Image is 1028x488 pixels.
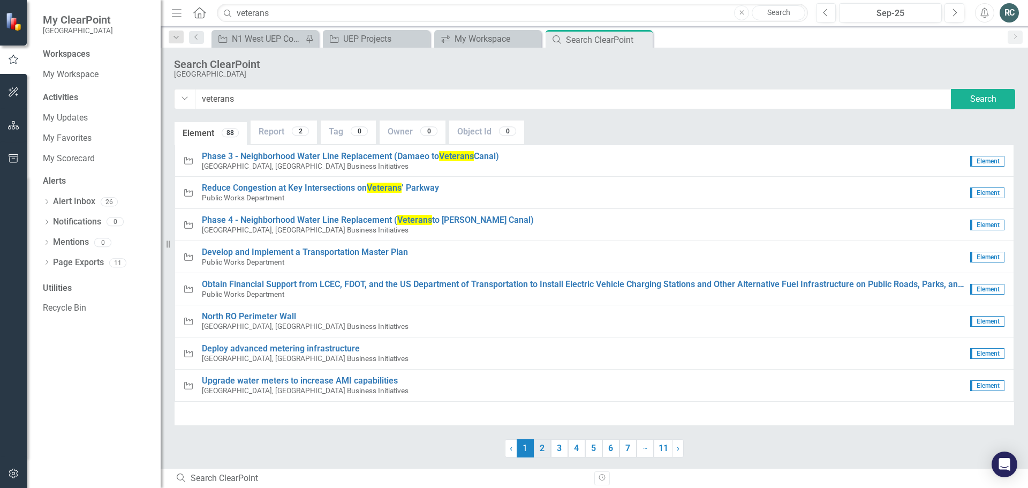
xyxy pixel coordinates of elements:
a: My Workspace [437,32,539,46]
span: Veterans [397,215,432,225]
span: Veterans [367,183,402,193]
div: My Workspace [455,32,539,46]
small: [GEOGRAPHIC_DATA], [GEOGRAPHIC_DATA] Business Initiatives [202,322,965,331]
a: Upgrade water meters to increase AMI capabilities [202,376,965,386]
a: Search [752,5,805,20]
div: Workspaces [43,48,90,61]
img: ClearPoint Strategy [5,12,24,31]
a: Mentions [53,236,89,249]
div: 26 [101,197,118,206]
span: Element [970,220,1004,230]
div: 0 [420,126,437,136]
span: Element [970,284,1004,295]
a: 3 [551,439,568,457]
a: Notifications [53,216,101,228]
div: Search ClearPoint [566,33,650,47]
a: 7 [619,439,637,457]
a: Alert Inbox [53,196,95,208]
small: [GEOGRAPHIC_DATA], [GEOGRAPHIC_DATA] Business Initiatives [202,226,965,235]
a: Phase 3 - Neighborhood Water Line Replacement (Damaeo toVeteransCanal) [202,151,965,162]
span: Phase 3 - Neighborhood Water Line Replacement (Damaeo to Canal) [202,151,499,161]
a: 4 [568,439,585,457]
a: 11 [654,439,672,457]
div: 2 [292,126,309,136]
span: My ClearPoint [43,13,113,26]
div: N1 West UEP Construction Contracts [232,32,303,46]
a: My Workspace [43,69,150,81]
span: Veterans [439,151,474,161]
button: Sep-25 [839,3,942,22]
a: My Updates [43,112,150,124]
a: Recycle Bin [43,302,150,314]
a: My Favorites [43,132,150,145]
a: 5 [585,439,602,457]
span: ‹ [510,443,512,453]
a: Obtain Financial Support from LCEC, FDOT, and the US Department of Transportation to Install Elec... [202,279,965,290]
small: Public Works Department [202,258,965,267]
span: Reduce Congestion at Key Intersections on ’ Parkway [202,183,439,193]
div: Sep-25 [843,7,938,20]
div: UEP Projects [343,32,427,46]
span: North RO Perimeter Wall [202,311,296,321]
a: UEP Projects [326,32,427,46]
span: › [677,443,679,453]
small: [GEOGRAPHIC_DATA] [43,26,113,35]
span: Element [970,252,1004,262]
a: Deploy advanced metering infrastructure [202,343,965,354]
span: Phase 4 - Neighborhood Water Line Replacement ( to [PERSON_NAME] Canal) [202,215,534,225]
span: Develop and Implement a Transportation Master Plan [202,247,408,257]
a: 2 [534,439,551,457]
a: Develop and Implement a Transportation Master Plan [202,247,965,258]
span: Element [970,380,1004,391]
a: Element [175,122,247,145]
div: 88 [222,128,239,137]
span: Element [970,316,1004,327]
a: Page Exports [53,257,104,269]
a: Tag [321,121,376,144]
small: [GEOGRAPHIC_DATA], [GEOGRAPHIC_DATA] Business Initiatives [202,386,965,395]
span: Element [970,156,1004,167]
span: Element [970,187,1004,198]
small: Public Works Department [202,290,965,299]
div: Search ClearPoint [174,58,446,70]
a: Object Id [449,121,524,144]
input: Search for something... [195,89,952,109]
a: Report [251,121,317,144]
span: Upgrade water meters to increase AMI capabilities [202,376,398,386]
a: North RO Perimeter Wall [202,311,965,322]
span: 1 [517,439,534,457]
small: [GEOGRAPHIC_DATA], [GEOGRAPHIC_DATA] Business Initiatives [202,162,965,171]
a: My Scorecard [43,153,150,165]
div: 0 [107,217,124,227]
a: N1 West UEP Construction Contracts [214,32,303,46]
a: Owner [380,121,445,144]
div: Activities [43,92,150,104]
a: Reduce Congestion at Key Intersections onVeterans’ Parkway [202,183,965,193]
div: Open Intercom Messenger [992,452,1017,477]
button: RC [1000,3,1019,22]
a: Phase 4 - Neighborhood Water Line Replacement (Veteransto [PERSON_NAME] Canal) [202,215,965,226]
div: 11 [109,258,126,267]
div: 0 [94,238,111,247]
div: Alerts [43,175,150,187]
small: [GEOGRAPHIC_DATA], [GEOGRAPHIC_DATA] Business Initiatives [202,354,965,363]
input: Search ClearPoint... [217,4,808,22]
a: 6 [602,439,619,457]
span: Element [970,348,1004,359]
div: [GEOGRAPHIC_DATA] [174,70,446,78]
div: 0 [351,126,368,136]
div: 0 [499,126,516,136]
small: Public Works Department [202,193,965,202]
button: Search [951,89,1015,109]
span: Deploy advanced metering infrastructure [202,343,360,354]
div: Utilities [43,282,150,295]
div: Search ClearPoint [176,472,586,485]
